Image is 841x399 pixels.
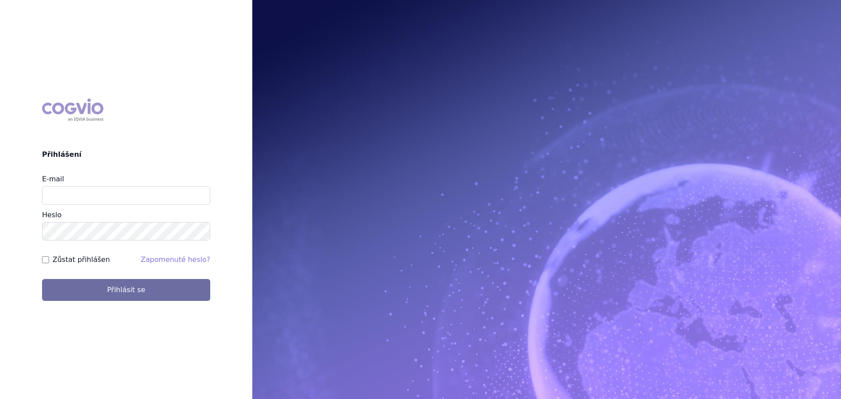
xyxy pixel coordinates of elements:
label: Zůstat přihlášen [53,254,110,265]
div: COGVIO [42,99,103,121]
label: Heslo [42,211,61,219]
button: Přihlásit se [42,279,210,301]
h2: Přihlášení [42,149,210,160]
a: Zapomenuté heslo? [141,255,210,264]
label: E-mail [42,175,64,183]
